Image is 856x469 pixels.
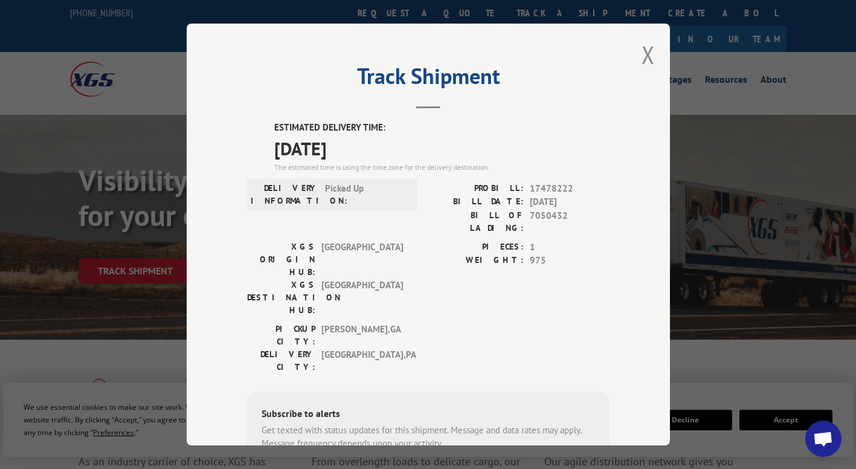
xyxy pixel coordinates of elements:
span: 17478222 [530,181,610,195]
span: 975 [530,254,610,268]
div: The estimated time is using the time zone for the delivery destination. [274,161,610,172]
button: Close modal [642,39,655,71]
label: DELIVERY CITY: [247,348,315,373]
span: 7050432 [530,209,610,234]
span: [DATE] [530,195,610,209]
span: [GEOGRAPHIC_DATA] , PA [321,348,403,373]
div: Open chat [805,421,842,457]
label: XGS DESTINATION HUB: [247,278,315,316]
span: 1 [530,240,610,254]
span: [GEOGRAPHIC_DATA] [321,278,403,316]
span: [PERSON_NAME] , GA [321,322,403,348]
label: BILL DATE: [428,195,524,209]
label: ESTIMATED DELIVERY TIME: [274,121,610,135]
div: Subscribe to alerts [262,406,595,423]
span: Picked Up [325,181,407,207]
div: Get texted with status updates for this shipment. Message and data rates may apply. Message frequ... [262,423,595,450]
label: WEIGHT: [428,254,524,268]
label: PROBILL: [428,181,524,195]
label: PIECES: [428,240,524,254]
span: [DATE] [274,134,610,161]
span: [GEOGRAPHIC_DATA] [321,240,403,278]
h2: Track Shipment [247,68,610,91]
label: BILL OF LADING: [428,209,524,234]
label: XGS ORIGIN HUB: [247,240,315,278]
label: PICKUP CITY: [247,322,315,348]
label: DELIVERY INFORMATION: [251,181,319,207]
